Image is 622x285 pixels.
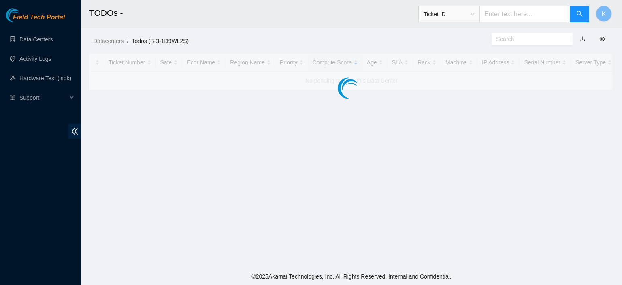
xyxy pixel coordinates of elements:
[19,75,71,81] a: Hardware Test (isok)
[479,6,570,22] input: Enter text here...
[602,9,606,19] span: K
[10,95,15,101] span: read
[573,32,591,45] button: download
[13,14,65,21] span: Field Tech Portal
[127,38,128,44] span: /
[6,8,41,22] img: Akamai Technologies
[93,38,124,44] a: Datacenters
[81,268,622,285] footer: © 2025 Akamai Technologies, Inc. All Rights Reserved. Internal and Confidential.
[496,34,562,43] input: Search
[576,11,583,18] span: search
[68,124,81,139] span: double-left
[19,56,51,62] a: Activity Logs
[6,15,65,25] a: Akamai TechnologiesField Tech Portal
[424,8,475,20] span: Ticket ID
[570,6,589,22] button: search
[599,36,605,42] span: eye
[19,36,53,43] a: Data Centers
[19,90,67,106] span: Support
[596,6,612,22] button: K
[132,38,189,44] a: Todos (B-3-1D9WL2S)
